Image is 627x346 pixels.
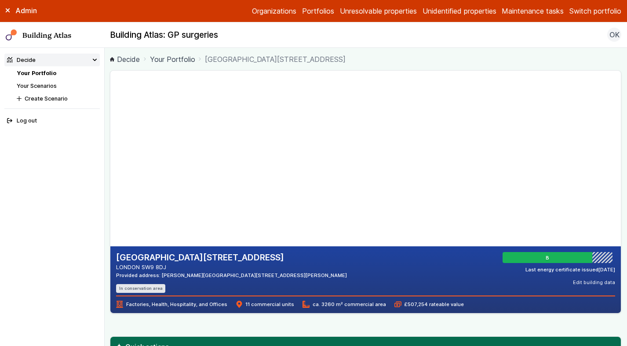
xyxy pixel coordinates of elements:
a: Your Scenarios [17,83,57,89]
img: main-0bbd2752.svg [6,29,17,41]
a: Unresolvable properties [340,6,417,16]
a: Portfolios [302,6,334,16]
span: Factories, Health, Hospitality, and Offices [116,301,227,308]
a: Maintenance tasks [502,6,564,16]
button: OK [607,28,621,42]
a: Your Portfolio [150,54,195,65]
button: Log out [4,115,100,127]
a: Unidentified properties [423,6,496,16]
span: [GEOGRAPHIC_DATA][STREET_ADDRESS] [205,54,346,65]
button: Switch portfolio [569,6,621,16]
a: Your Portfolio [17,70,56,76]
span: ca. 3260 m² commercial area [303,301,386,308]
span: B [547,254,550,261]
div: Decide [7,56,36,64]
button: Edit building data [573,279,615,286]
address: LONDON SW9 8DJ [116,263,347,271]
li: In conservation area [116,284,165,292]
a: Decide [110,54,140,65]
span: £507,254 rateable value [394,301,464,308]
a: Organizations [252,6,296,16]
h2: Building Atlas: GP surgeries [110,29,218,41]
div: Provided address: [PERSON_NAME][GEOGRAPHIC_DATA][STREET_ADDRESS][PERSON_NAME] [116,272,347,279]
button: Create Scenario [14,92,100,105]
time: [DATE] [598,267,615,273]
div: Last energy certificate issued [525,266,615,273]
h2: [GEOGRAPHIC_DATA][STREET_ADDRESS] [116,252,347,263]
summary: Decide [4,54,100,66]
span: OK [609,29,620,40]
span: 11 commercial units [236,301,294,308]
